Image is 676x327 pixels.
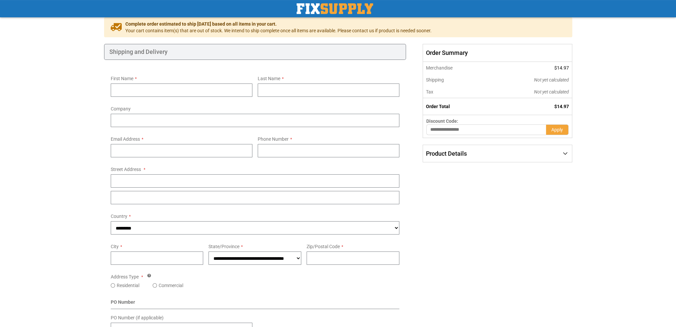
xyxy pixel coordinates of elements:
span: Zip/Postal Code [307,244,340,249]
span: Your cart contains item(s) that are out of stock. We intend to ship complete once all items are a... [125,27,432,34]
span: City [111,244,119,249]
span: Company [111,106,131,111]
th: Merchandise [423,62,489,74]
div: PO Number [111,299,400,309]
span: Phone Number [258,136,289,142]
a: store logo [297,3,373,14]
strong: Order Total [426,104,450,109]
span: $14.97 [554,65,569,71]
span: Not yet calculated [534,89,569,94]
span: Street Address [111,167,141,172]
span: $14.97 [554,104,569,109]
span: Last Name [258,76,280,81]
span: Product Details [426,150,467,157]
span: First Name [111,76,133,81]
span: Discount Code: [426,118,458,124]
span: Order Summary [423,44,572,62]
div: Shipping and Delivery [104,44,406,60]
span: Shipping [426,77,444,82]
span: State/Province [208,244,239,249]
span: Apply [551,127,563,132]
span: Complete order estimated to ship [DATE] based on all items in your cart. [125,21,432,27]
span: Email Address [111,136,140,142]
th: Tax [423,86,489,98]
button: Apply [546,124,569,135]
span: PO Number (if applicable) [111,315,164,320]
span: Country [111,214,127,219]
label: Residential [117,282,139,289]
span: Not yet calculated [534,77,569,82]
label: Commercial [159,282,183,289]
span: Address Type [111,274,139,279]
img: Fix Industrial Supply [297,3,373,14]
